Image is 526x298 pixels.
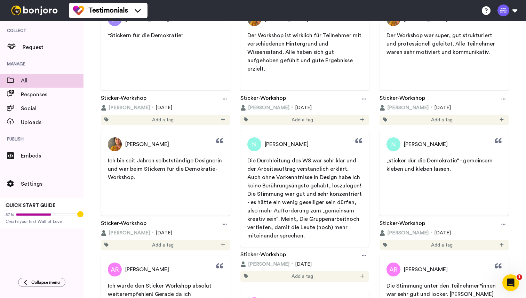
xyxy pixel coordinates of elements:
span: [PERSON_NAME] [248,261,289,268]
span: Add a tag [292,273,313,280]
span: Add a tag [152,116,174,123]
button: [PERSON_NAME] [380,229,429,236]
img: tm-color.svg [73,5,84,16]
span: Responses [21,90,83,99]
span: [PERSON_NAME] [109,229,150,236]
div: [DATE] [101,104,230,111]
a: Sticker-Workshop [101,94,146,104]
span: Add a tag [431,116,453,123]
span: Der Workshop war super, gut strukturiert und professionell geleitet. Alle Teilnehmer waren sehr m... [386,33,496,55]
div: [DATE] [380,229,509,236]
img: Profile Picture [108,263,122,276]
span: Collapse menu [31,280,60,285]
span: [PERSON_NAME] [265,140,309,148]
span: Uploads [21,118,83,127]
div: Tooltip anchor [77,211,83,217]
span: [PERSON_NAME] [404,140,448,148]
span: Die Durchleitung des WS war sehr klar und der Arbeitsauftrag verständlich erklärt. Auch ohne Vork... [247,158,361,188]
button: [PERSON_NAME] [380,104,429,111]
a: Sticker-Workshop [240,94,286,104]
span: Add a tag [431,242,453,249]
span: Settings [21,180,83,188]
span: Testimonials [88,6,128,15]
span: [PERSON_NAME] [125,140,169,148]
a: Sticker-Workshop [240,250,286,261]
span: "Stickern für die Demokratie" [108,33,183,38]
span: Add a tag [152,242,174,249]
img: bj-logo-header-white.svg [8,6,61,15]
span: 57% [6,212,14,217]
img: Profile Picture [247,137,261,151]
span: Request [23,43,83,51]
div: [DATE] [101,229,230,236]
span: [PERSON_NAME] [248,104,289,111]
iframe: Intercom live chat [502,274,519,291]
button: [PERSON_NAME] [101,104,150,111]
button: Collapse menu [18,278,65,287]
span: „sticker dür die Demokratie“ - gemeinsam kleben und kleben lassen. [386,158,494,172]
span: [PERSON_NAME] [404,265,448,274]
span: Social [21,104,83,113]
button: [PERSON_NAME] [240,261,289,268]
a: Sticker-Workshop [380,219,425,229]
button: [PERSON_NAME] [240,104,289,111]
span: 1 [517,274,522,280]
span: Ich bin seit Jahren selbstständige Designerin und war beim Stickern für die Demokratie-Workshop. [108,158,223,180]
span: [PERSON_NAME] [387,104,429,111]
a: Sticker-Workshop [380,94,425,104]
img: Profile Picture [108,137,122,151]
span: QUICK START GUIDE [6,203,56,208]
span: Die Stimmung war gut und sehr konzentriert - es hätte ein wenig geselliger sein dürfen, also mehr... [247,191,363,239]
span: Embeds [21,152,83,160]
span: [PERSON_NAME] [109,104,150,111]
img: Profile Picture [386,137,400,151]
span: Add a tag [292,116,313,123]
img: Profile Picture [386,263,400,276]
span: [PERSON_NAME] [125,265,169,274]
span: [PERSON_NAME] [387,229,429,236]
span: Der Workshop ist wirklich für Teilnehmer mit verschiedenen Hintergrund und Wissensstand. Alle hab... [247,33,363,72]
a: Sticker-Workshop [101,219,146,229]
span: Create your first Wall of Love [6,219,78,224]
div: [DATE] [240,104,369,111]
button: [PERSON_NAME] [101,229,150,236]
div: [DATE] [380,104,509,111]
div: [DATE] [240,261,369,268]
span: All [21,76,83,85]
